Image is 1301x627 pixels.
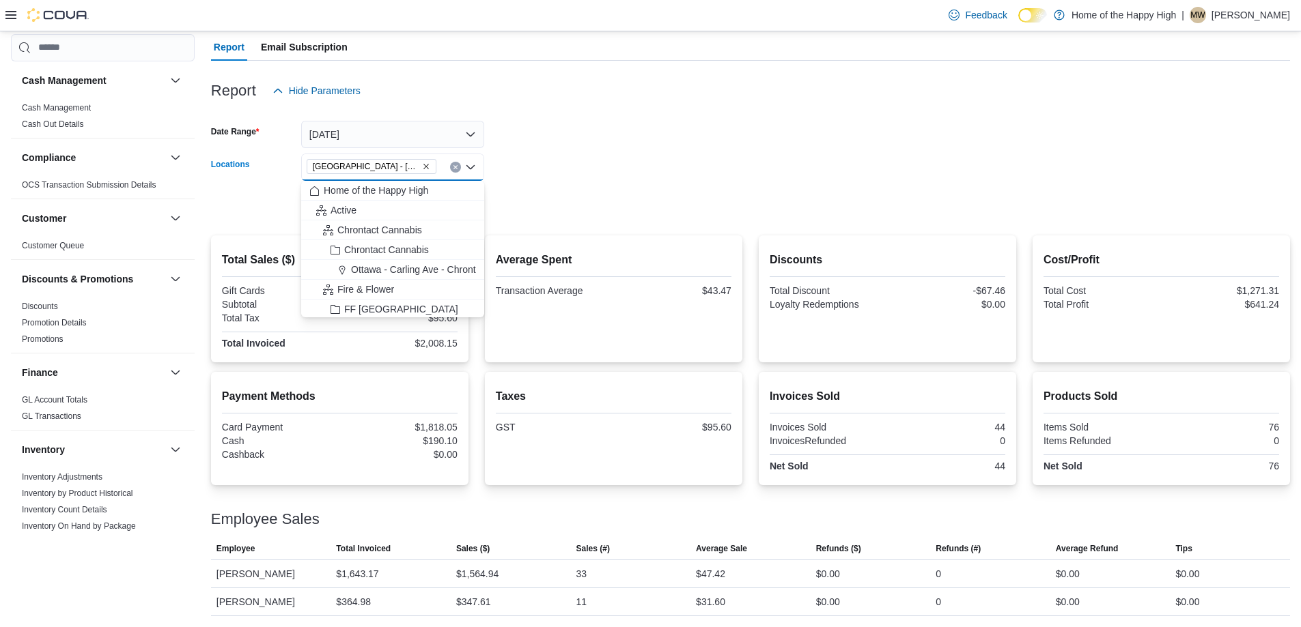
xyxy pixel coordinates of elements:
div: $364.98 [336,594,371,610]
strong: Net Sold [1044,461,1082,471]
span: Promotion Details [22,317,87,328]
button: Chrontact Cannabis [301,220,484,240]
div: $641.24 [1164,299,1279,310]
div: $0.00 [816,594,840,610]
div: [PERSON_NAME] [211,588,331,615]
span: Refunds (#) [936,543,981,554]
button: Compliance [22,151,165,164]
div: $0.00 [890,299,1005,310]
div: Finance [11,392,195,430]
span: Fire & Flower [337,282,394,296]
span: [GEOGRAPHIC_DATA] - [GEOGRAPHIC_DATA] - Fire & Flower [313,160,419,173]
div: Customer [11,237,195,259]
button: Customer [22,212,165,225]
button: Finance [167,364,184,381]
div: $0.00 [1175,594,1199,610]
a: Cash Out Details [22,119,84,129]
div: InvoicesRefunded [770,435,885,446]
div: 0 [936,594,941,610]
div: $2,008.15 [342,338,458,349]
span: Total Invoiced [336,543,391,554]
h2: Products Sold [1044,388,1279,405]
img: Cova [27,8,89,22]
div: $347.61 [456,594,491,610]
div: 76 [1164,422,1279,433]
div: $0.00 [1056,594,1080,610]
h2: Discounts [770,252,1005,268]
a: Promotion Details [22,318,87,327]
div: $190.10 [342,435,458,446]
button: Cash Management [167,72,184,89]
h3: Compliance [22,151,76,164]
button: FF [GEOGRAPHIC_DATA] [301,300,484,319]
span: Chrontact Cannabis [337,223,422,237]
a: Inventory by Product Historical [22,489,133,498]
span: GL Transactions [22,411,81,422]
span: Sales ($) [456,543,490,554]
span: Hide Parameters [289,84,361,98]
button: Close list of options [465,162,476,173]
div: Total Discount [770,285,885,296]
span: Sherwood Park - Baseline Road - Fire & Flower [307,159,436,174]
span: Refunds ($) [816,543,861,554]
div: Cash [222,435,337,446]
span: Employee [216,543,255,554]
div: [PERSON_NAME] [211,560,331,587]
button: Remove Sherwood Park - Baseline Road - Fire & Flower from selection in this group [422,162,430,171]
h3: Report [211,83,256,99]
input: Dark Mode [1018,8,1047,23]
span: Average Refund [1056,543,1119,554]
span: Customer Queue [22,240,84,251]
button: Inventory [22,443,165,456]
button: Discounts & Promotions [167,271,184,287]
div: $0.00 [342,449,458,460]
div: Transaction Average [496,285,611,296]
a: Inventory Count Details [22,505,107,514]
a: Discounts [22,302,58,311]
h2: Average Spent [496,252,731,268]
div: $1,643.17 [336,566,378,582]
button: Finance [22,366,165,379]
div: 76 [1164,461,1279,471]
div: Total Profit [1044,299,1159,310]
p: [PERSON_NAME] [1212,7,1290,23]
div: $0.00 [1175,566,1199,582]
button: Fire & Flower [301,280,484,300]
button: Discounts & Promotions [22,272,165,286]
span: Chrontact Cannabis [344,243,429,257]
div: Cash Management [11,100,195,138]
label: Date Range [211,126,260,137]
div: $43.47 [616,285,731,296]
span: Cash Out Details [22,119,84,130]
button: Hide Parameters [267,77,366,104]
h2: Taxes [496,388,731,405]
div: -$67.46 [890,285,1005,296]
button: Active [301,201,484,220]
span: Ottawa - Carling Ave - Chrontact Cannabis [351,263,531,276]
div: Card Payment [222,422,337,433]
h3: Employee Sales [211,511,320,527]
div: $0.00 [816,566,840,582]
span: GL Account Totals [22,394,87,405]
div: 44 [890,422,1005,433]
span: Inventory by Product Historical [22,488,133,499]
a: Customer Queue [22,241,84,250]
button: Home of the Happy High [301,181,484,201]
span: Email Subscription [261,33,348,61]
span: OCS Transaction Submission Details [22,179,156,190]
a: Inventory Adjustments [22,472,102,482]
div: 33 [576,566,587,582]
div: Loyalty Redemptions [770,299,885,310]
div: Items Sold [1044,422,1159,433]
p: Home of the Happy High [1072,7,1176,23]
span: Active [331,203,356,217]
div: Items Refunded [1044,435,1159,446]
span: FF [GEOGRAPHIC_DATA] [344,302,458,316]
div: Discounts & Promotions [11,298,195,353]
div: Cashback [222,449,337,460]
h3: Cash Management [22,74,107,87]
h2: Total Sales ($) [222,252,458,268]
div: Total Cost [1044,285,1159,296]
button: Clear input [450,162,461,173]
